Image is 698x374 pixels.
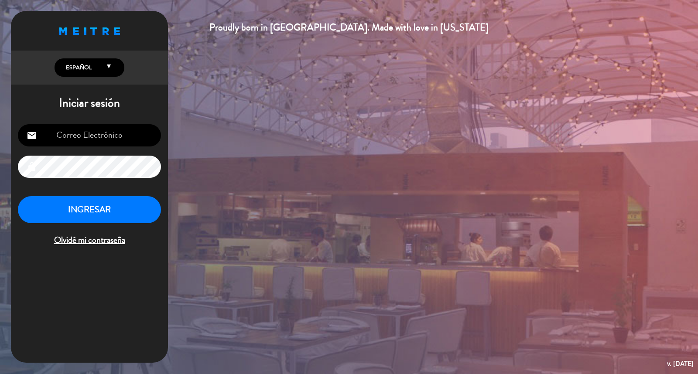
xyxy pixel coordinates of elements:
i: email [27,130,37,141]
span: Español [64,63,92,72]
div: v. [DATE] [667,358,694,370]
i: lock [27,162,37,172]
input: Correo Electrónico [18,124,161,146]
button: INGRESAR [18,196,161,224]
h1: Iniciar sesión [11,96,168,111]
span: Olvidé mi contraseña [18,233,161,248]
